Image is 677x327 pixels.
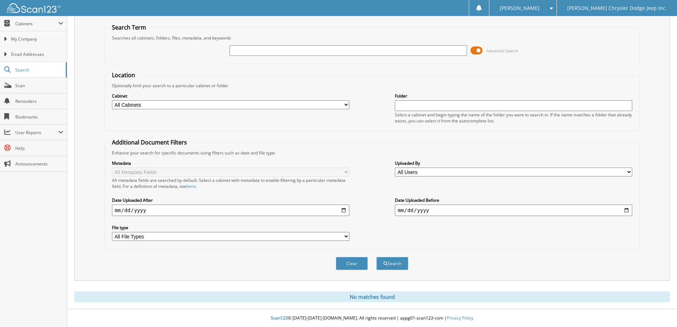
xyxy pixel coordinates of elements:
span: Search [15,67,62,73]
legend: Additional Document Filters [108,138,190,146]
label: File type [112,225,349,231]
span: Email Addresses [11,51,63,58]
div: Enhance your search for specific documents using filters such as date and file type. [108,150,636,156]
span: Help [15,145,63,151]
label: Date Uploaded After [112,197,349,203]
span: Announcements [15,161,63,167]
label: Cabinet [112,93,349,99]
span: Scan [15,83,63,89]
div: No matches found [74,291,670,302]
legend: Search Term [108,23,150,31]
img: scan123-logo-white.svg [7,3,60,13]
button: Clear [336,257,368,270]
div: Searches all cabinets, folders, files, metadata, and keywords [108,35,636,41]
span: Cabinets [15,21,58,27]
a: Privacy Policy [447,315,473,321]
input: start [112,205,349,216]
span: [PERSON_NAME] [500,6,539,10]
input: end [395,205,632,216]
div: All metadata fields are searched by default. Select a cabinet with metadata to enable filtering b... [112,177,349,189]
label: Uploaded By [395,160,632,166]
div: © [DATE]-[DATE] [DOMAIN_NAME]. All rights reserved | appg01-scan123-com | [67,310,677,327]
a: here [187,183,196,189]
span: My Company [11,36,63,42]
span: Bookmarks [15,114,63,120]
iframe: Chat Widget [641,293,677,327]
button: Search [376,257,408,270]
span: Advanced Search [487,48,518,53]
span: User Reports [15,130,58,136]
label: Folder [395,93,632,99]
span: [PERSON_NAME] Chrysler Dodge Jeep Inc. [567,6,667,10]
legend: Location [108,71,139,79]
span: Reminders [15,98,63,104]
div: Optionally limit your search to a particular cabinet or folder [108,83,636,89]
div: Select a cabinet and begin typing the name of the folder you want to search in. If the name match... [395,112,632,124]
label: Date Uploaded Before [395,197,632,203]
span: Scan123 [271,315,288,321]
label: Metadata [112,160,349,166]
